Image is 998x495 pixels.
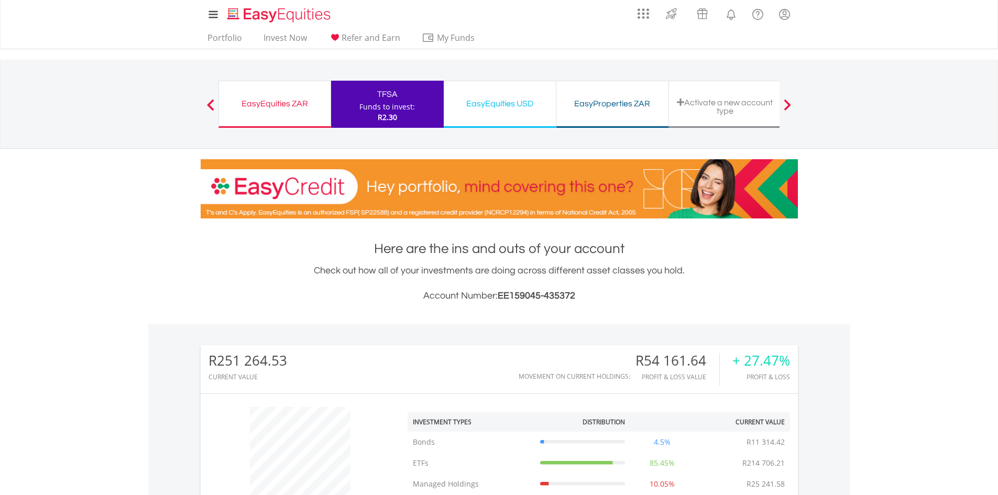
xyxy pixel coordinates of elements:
span: My Funds [422,31,490,45]
a: Home page [223,3,335,24]
td: 10.05% [630,474,694,494]
div: CURRENT VALUE [209,373,287,380]
div: Funds to invest: [359,102,415,112]
td: R11 314.42 [741,432,790,453]
div: Profit & Loss Value [635,373,719,380]
div: R54 161.64 [635,353,719,368]
div: TFSA [337,87,437,102]
div: Activate a new account type [675,98,775,115]
img: thrive-v2.svg [663,5,680,22]
span: EE159045-435372 [498,291,575,301]
div: Check out how all of your investments are doing across different asset classes you hold. [201,263,798,303]
div: EasyEquities USD [450,96,550,111]
a: Notifications [718,3,744,24]
div: EasyProperties ZAR [563,96,662,111]
div: Distribution [583,417,625,426]
span: R2.30 [378,112,397,122]
h3: Account Number: [201,289,798,303]
h1: Here are the ins and outs of your account [201,239,798,258]
td: 4.5% [630,432,694,453]
td: Managed Holdings [408,474,535,494]
td: 85.45% [630,453,694,474]
img: EasyEquities_Logo.png [225,6,335,24]
div: R251 264.53 [209,353,287,368]
img: vouchers-v2.svg [694,5,711,22]
th: Current Value [694,412,790,432]
a: Refer and Earn [324,32,404,49]
a: Portfolio [203,32,246,49]
td: R25 241.58 [741,474,790,494]
a: Invest Now [259,32,311,49]
td: ETFs [408,453,535,474]
div: Profit & Loss [732,373,790,380]
img: grid-menu-icon.svg [638,8,649,19]
div: Movement on Current Holdings: [519,373,630,380]
div: + 27.47% [732,353,790,368]
div: EasyEquities ZAR [225,96,324,111]
a: My Profile [771,3,798,26]
th: Investment Types [408,412,535,432]
td: R214 706.21 [737,453,790,474]
img: EasyCredit Promotion Banner [201,159,798,218]
a: AppsGrid [631,3,656,19]
a: FAQ's and Support [744,3,771,24]
span: Refer and Earn [342,32,400,43]
td: Bonds [408,432,535,453]
a: Vouchers [687,3,718,22]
